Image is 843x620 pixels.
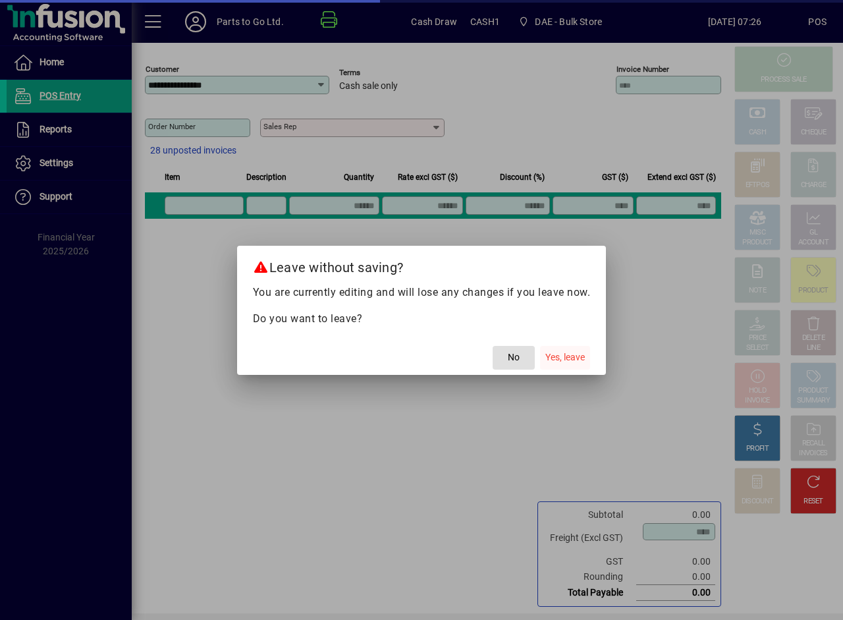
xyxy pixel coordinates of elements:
button: No [493,346,535,370]
h2: Leave without saving? [237,246,607,284]
p: You are currently editing and will lose any changes if you leave now. [253,285,591,300]
span: No [508,351,520,364]
p: Do you want to leave? [253,311,591,327]
span: Yes, leave [545,351,585,364]
button: Yes, leave [540,346,590,370]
